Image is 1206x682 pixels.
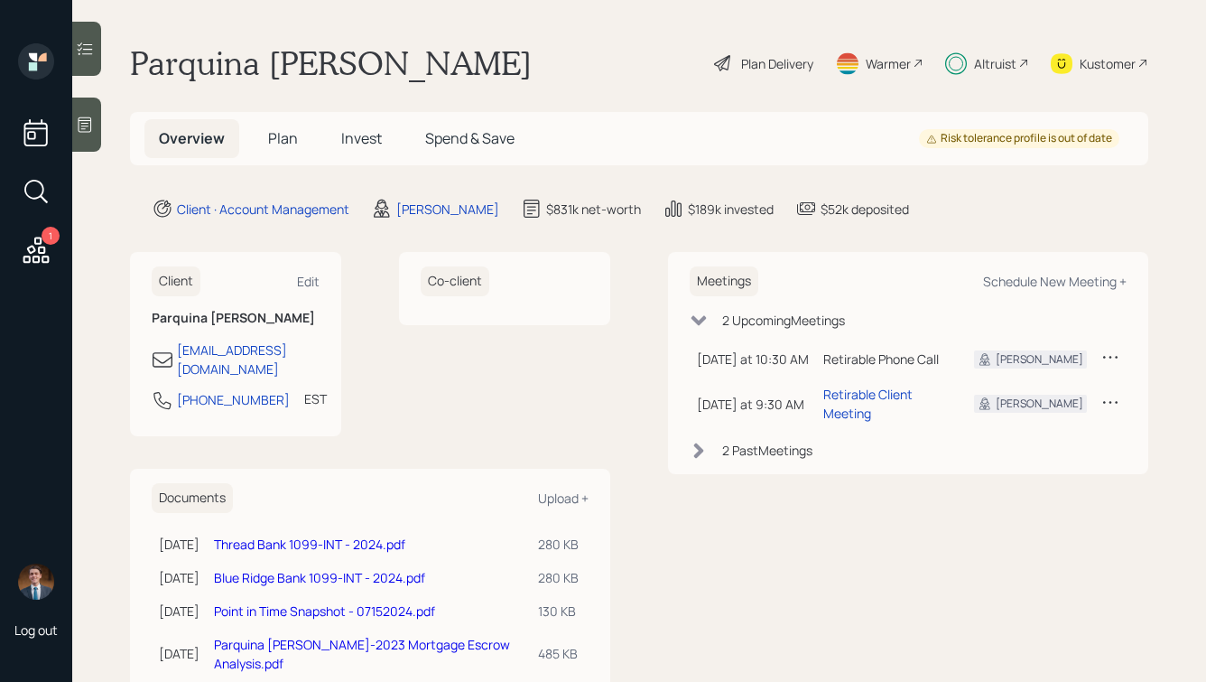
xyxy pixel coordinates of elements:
div: 1 [42,227,60,245]
div: [PERSON_NAME] [396,200,499,219]
h6: Documents [152,483,233,513]
div: EST [304,389,327,408]
h6: Meetings [690,266,758,296]
div: [DATE] [159,644,199,663]
div: Log out [14,621,58,639]
div: $189k invested [688,200,774,219]
h1: Parquina [PERSON_NAME] [130,43,532,83]
div: 485 KB [538,644,581,663]
div: [PERSON_NAME] [996,396,1083,412]
div: [PERSON_NAME] [996,351,1083,368]
div: 280 KB [538,568,581,587]
span: Invest [341,128,382,148]
a: Thread Bank 1099-INT - 2024.pdf [214,536,405,553]
div: Altruist [974,54,1016,73]
a: Parquina [PERSON_NAME]-2023 Mortgage Escrow Analysis.pdf [214,636,510,672]
div: [DATE] [159,535,199,554]
a: Blue Ridge Bank 1099-INT - 2024.pdf [214,569,425,586]
div: 280 KB [538,535,581,554]
div: [DATE] [159,602,199,621]
div: 2 Upcoming Meeting s [722,311,845,330]
div: 130 KB [538,602,581,621]
span: Spend & Save [425,128,515,148]
span: Overview [159,128,225,148]
div: Client · Account Management [177,200,349,219]
div: [DATE] [159,568,199,587]
div: Schedule New Meeting + [983,273,1127,290]
div: Retirable Client Meeting [823,385,945,423]
img: hunter_neumayer.jpg [18,564,54,600]
div: Retirable Phone Call [823,350,945,369]
h6: Parquina [PERSON_NAME] [152,311,320,326]
div: Warmer [866,54,911,73]
div: $52k deposited [821,200,909,219]
div: [EMAIL_ADDRESS][DOMAIN_NAME] [177,341,320,378]
div: [DATE] at 9:30 AM [697,395,809,414]
a: Point in Time Snapshot - 07152024.pdf [214,603,435,620]
div: $831k net-worth [546,200,641,219]
div: Kustomer [1080,54,1136,73]
div: [DATE] at 10:30 AM [697,350,809,369]
div: 2 Past Meeting s [722,441,812,460]
h6: Co-client [421,266,489,296]
span: Plan [268,128,298,148]
div: [PHONE_NUMBER] [177,390,290,409]
div: Risk tolerance profile is out of date [926,131,1112,146]
div: Upload + [538,490,589,507]
div: Plan Delivery [741,54,813,73]
div: Edit [297,273,320,290]
h6: Client [152,266,200,296]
